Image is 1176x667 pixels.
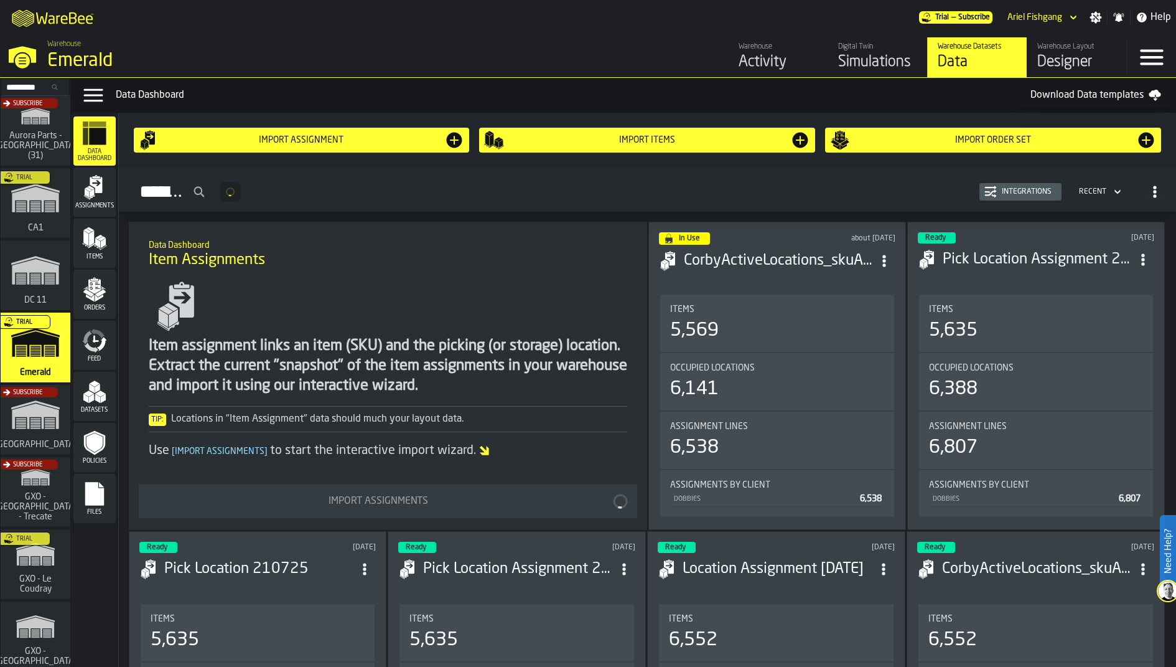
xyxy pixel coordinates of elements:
h3: Pick Location Assignment 210725.csv [943,250,1132,270]
li: menu Policies [73,423,116,473]
h3: Pick Location Assignment 210725.csv [423,559,613,579]
div: Updated: 06/08/2025, 10:58:04 Created: 06/08/2025, 10:57:58 [804,234,895,243]
div: status-4 2 [659,232,710,245]
div: Digital Twin [838,42,917,51]
div: Updated: 21/07/2025, 12:56:47 Created: 21/07/2025, 12:56:43 [1057,234,1154,242]
span: Warehouse [47,40,81,49]
h2: button-Assignments [119,168,1176,212]
div: Item assignment links an item (SKU) and the picking (or storage) location. Extract the current "s... [149,336,628,396]
span: Occupied Locations [670,363,755,373]
div: DropdownMenuValue-Ariel Fishgang [1002,10,1080,25]
div: stat-Items [141,604,375,661]
span: Trial [16,536,32,542]
li: menu Feed [73,321,116,371]
div: Data [938,52,1017,72]
div: Title [409,614,624,624]
div: 6,552 [928,629,977,651]
div: status-3 2 [139,542,177,553]
div: Warehouse [739,42,818,51]
span: Import Assignments [169,447,270,456]
div: Activity [739,52,818,72]
span: Items [669,614,693,624]
span: Subscribe [958,13,990,22]
span: Subscribe [13,389,42,396]
span: Assignment lines [929,422,1007,432]
a: link-to-/wh/i/efd9e906-5eb9-41af-aac9-d3e075764b8d/simulations [1,529,70,602]
span: Assignment lines [670,422,748,432]
span: Policies [73,458,116,465]
span: Assignments [73,202,116,209]
div: title-Item Assignments [139,232,638,277]
div: 5,635 [929,319,978,342]
div: Emerald [47,50,383,72]
span: Help [1150,10,1171,25]
div: Title [670,305,884,315]
div: stat-Occupied Locations [919,353,1153,410]
div: stat-Occupied Locations [660,353,894,410]
a: link-to-/wh/i/576ff85d-1d82-4029-ae14-f0fa99bd4ee3/data [927,37,1027,77]
span: 6,807 [1119,494,1141,503]
div: ItemListCard-DashboardItemContainer [648,222,906,530]
button: button-Import Assignments [139,485,638,518]
span: Ready [925,234,946,242]
div: Title [929,305,1143,315]
div: status-3 2 [918,232,956,244]
span: [ [172,447,175,456]
li: menu Orders [73,270,116,319]
div: Updated: 21/07/2025, 12:52:03 Created: 21/07/2025, 12:51:59 [537,543,635,552]
div: Title [669,614,884,624]
div: Locations in "Item Assignment" data should much your layout data. [149,412,628,427]
section: card-AssignmentDashboardCard [659,292,895,519]
div: Title [929,422,1143,432]
div: Title [928,614,1143,624]
div: DropdownMenuValue-4 [1074,184,1124,199]
div: stat-Items [918,604,1153,661]
div: Title [670,422,884,432]
div: Designer [1037,52,1116,72]
div: Title [929,480,1143,490]
div: Import assignment [159,135,445,145]
div: DOBBIES [931,495,1114,503]
a: Download Data templates [1020,83,1171,108]
div: Title [670,363,884,373]
h3: Pick Location 210725 [164,559,354,579]
h3: Location Assignment [DATE] [683,559,872,579]
section: card-AssignmentDashboardCard [918,292,1154,519]
span: Tip: [149,414,166,426]
div: Menu Subscription [919,11,992,24]
a: link-to-/wh/i/576ff85d-1d82-4029-ae14-f0fa99bd4ee3/designer [1027,37,1126,77]
div: CorbyActiveLocations_skuAssignment_WareBee June 25 [942,559,1132,579]
div: Use to start the interactive import wizard. [149,442,628,460]
div: Import Order Set [850,135,1136,145]
span: Datasets [73,407,116,414]
span: In Use [679,235,700,242]
a: link-to-/wh/i/576ff85d-1d82-4029-ae14-f0fa99bd4ee3/pricing/ [919,11,992,24]
span: Ready [925,544,945,551]
div: Title [151,614,365,624]
span: Items [151,614,175,624]
a: link-to-/wh/i/aa2e4adb-2cd5-4688-aa4a-ec82bcf75d46/simulations [1,96,70,168]
div: 6,538 [670,437,719,459]
span: Item Assignments [149,250,265,270]
label: Need Help? [1161,516,1175,586]
div: stat-Assignment lines [919,412,1153,469]
a: link-to-/wh/i/576ff85d-1d82-4029-ae14-f0fa99bd4ee3/simulations [828,37,927,77]
button: button-Import Order Set [825,128,1161,153]
span: Ready [665,544,686,551]
span: Data Dashboard [73,148,116,162]
li: menu Data Dashboard [73,116,116,166]
div: stat-Assignments by Client [660,470,894,517]
span: Ready [406,544,426,551]
div: CorbyActiveLocations_skuAssignment_WareBee 3107.csv [684,251,873,271]
span: 6,538 [860,494,882,503]
span: Feed [73,356,116,362]
span: ] [264,447,268,456]
label: button-toggle-Help [1131,10,1176,25]
div: StatList-item-DOBBIES [929,490,1143,507]
div: 6,141 [670,378,719,400]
